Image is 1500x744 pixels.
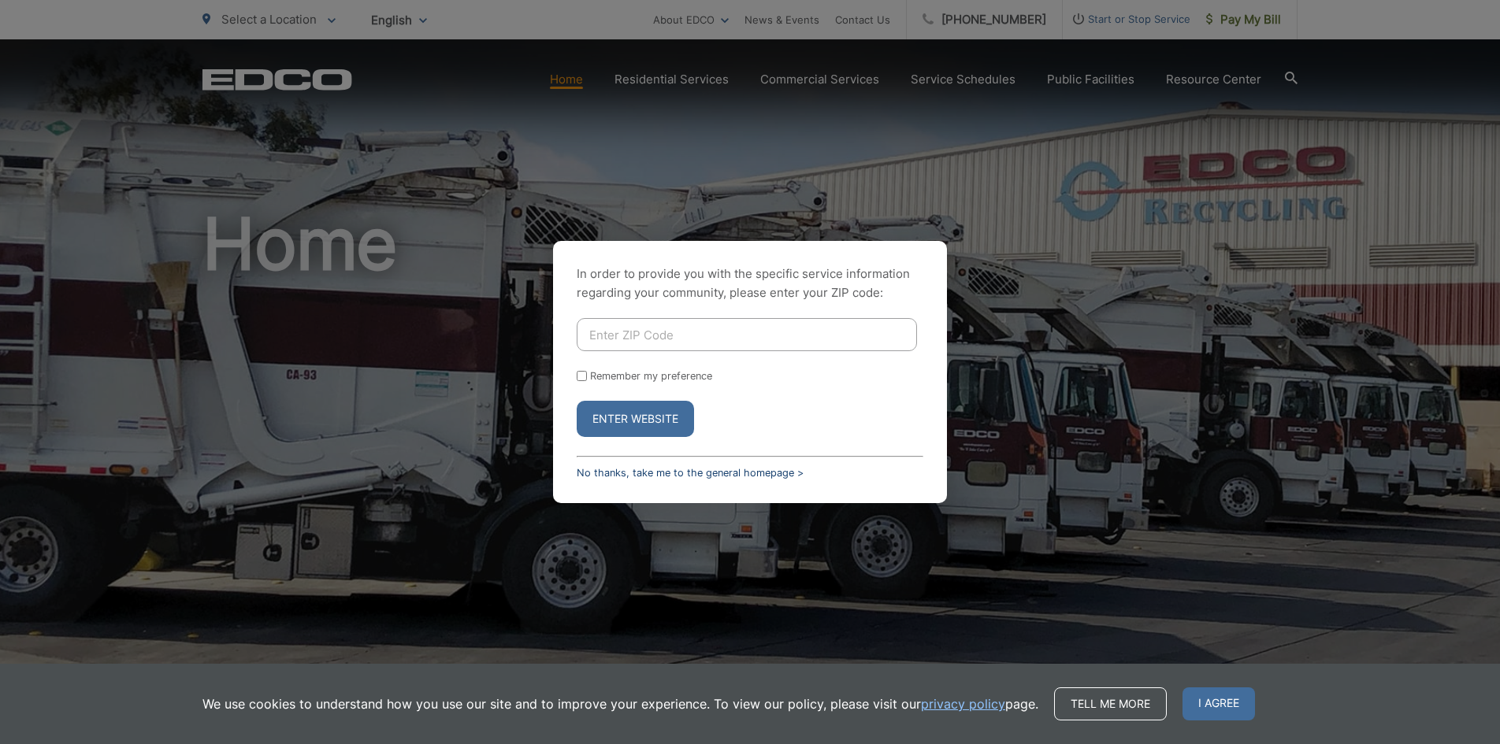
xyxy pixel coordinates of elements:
label: Remember my preference [590,370,712,382]
p: In order to provide you with the specific service information regarding your community, please en... [577,265,923,302]
a: privacy policy [921,694,1005,713]
button: Enter Website [577,401,694,437]
input: Enter ZIP Code [577,318,917,351]
a: Tell me more [1054,687,1167,720]
a: No thanks, take me to the general homepage > [577,467,804,479]
p: We use cookies to understand how you use our site and to improve your experience. To view our pol... [202,694,1038,713]
span: I agree [1183,687,1255,720]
